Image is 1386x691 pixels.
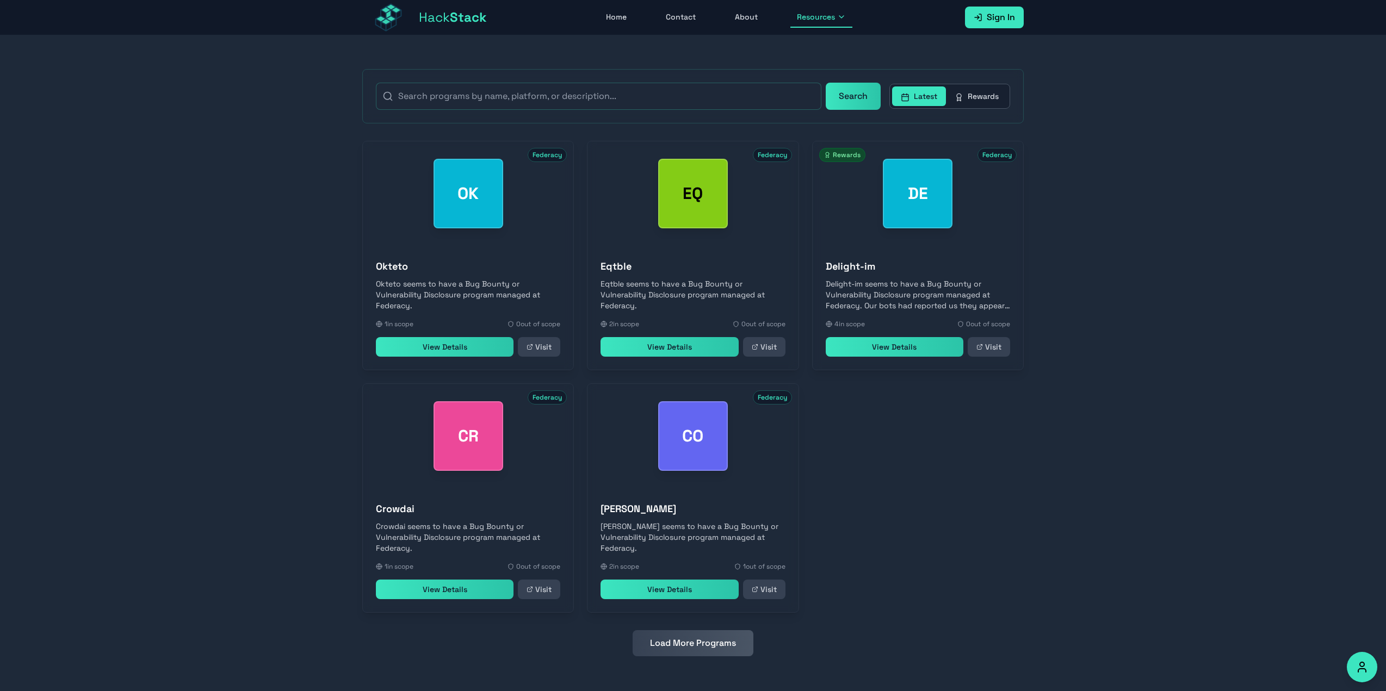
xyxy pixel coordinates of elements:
button: Resources [790,7,852,28]
span: 1 out of scope [743,562,785,571]
p: Eqtble seems to have a Bug Bounty or Vulnerability Disclosure program managed at Federacy. [601,278,785,311]
span: Federacy [528,390,567,404]
span: 0 out of scope [966,320,1010,328]
h3: Eqtble [601,259,785,274]
span: 4 in scope [834,320,865,328]
span: 1 in scope [385,320,413,328]
button: Search [826,83,881,110]
div: Eqtble [658,159,728,228]
a: View Details [601,337,738,357]
a: Visit [743,580,785,599]
span: 0 out of scope [741,320,785,328]
input: Search programs by name, platform, or description... [376,83,821,110]
span: Federacy [528,148,567,162]
a: View Details [376,337,513,357]
a: View Details [601,580,738,599]
a: Visit [743,337,785,357]
a: Visit [518,580,560,599]
span: Resources [797,11,835,22]
a: Sign In [965,7,1024,28]
span: Stack [450,9,487,26]
a: Visit [518,337,560,357]
button: Latest [892,86,946,106]
p: Delight-im seems to have a Bug Bounty or Vulnerability Disclosure program managed at Federacy. Ou... [826,278,1010,311]
a: Home [599,7,633,28]
span: 2 in scope [609,562,639,571]
span: 0 out of scope [516,562,560,571]
span: 2 in scope [609,320,639,328]
a: Contact [659,7,702,28]
h3: Crowdai [376,501,560,516]
button: Accessibility Options [1347,652,1377,682]
a: View Details [376,580,513,599]
div: Delight-im [883,159,952,228]
a: About [728,7,764,28]
h3: Okteto [376,259,560,274]
a: Visit [968,337,1010,357]
p: Okteto seems to have a Bug Bounty or Vulnerability Disclosure program managed at Federacy. [376,278,560,311]
button: Rewards [946,86,1007,106]
span: Federacy [977,148,1017,162]
span: Hack [419,9,487,26]
div: Okteto [434,159,503,228]
span: 1 in scope [385,562,413,571]
div: Crowdai [434,401,503,471]
div: Cooper [658,401,728,471]
h3: [PERSON_NAME] [601,501,785,516]
span: Rewards [819,148,865,162]
span: Sign In [987,11,1015,24]
p: [PERSON_NAME] seems to have a Bug Bounty or Vulnerability Disclosure program managed at Federacy. [601,521,785,553]
p: Crowdai seems to have a Bug Bounty or Vulnerability Disclosure program managed at Federacy. [376,521,560,553]
span: 0 out of scope [516,320,560,328]
button: Load More Programs [633,630,753,656]
h3: Delight-im [826,259,1010,274]
span: Federacy [753,390,792,404]
span: Federacy [753,148,792,162]
a: View Details [826,337,963,357]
